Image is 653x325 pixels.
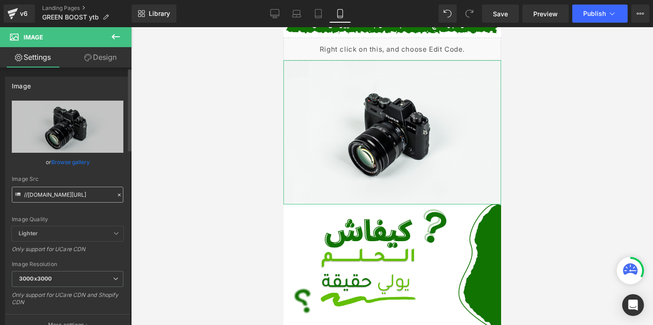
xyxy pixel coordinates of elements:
[631,5,649,23] button: More
[51,154,90,170] a: Browse gallery
[12,77,31,90] div: Image
[622,294,644,316] div: Open Intercom Messenger
[533,9,558,19] span: Preview
[12,176,123,182] div: Image Src
[572,5,628,23] button: Publish
[19,230,38,237] b: Lighter
[12,157,123,167] div: or
[460,5,478,23] button: Redo
[4,5,35,23] a: v6
[329,5,351,23] a: Mobile
[12,261,123,267] div: Image Resolution
[439,5,457,23] button: Undo
[24,34,43,41] span: Image
[286,5,307,23] a: Laptop
[12,246,123,259] div: Only support for UCare CDN
[19,275,52,282] b: 3000x3000
[264,5,286,23] a: Desktop
[42,5,132,12] a: Landing Pages
[132,5,176,23] a: New Library
[522,5,569,23] a: Preview
[307,5,329,23] a: Tablet
[149,10,170,18] span: Library
[12,187,123,203] input: Link
[583,10,606,17] span: Publish
[42,14,99,21] span: GREEN BOOST ytb
[18,8,29,19] div: v6
[493,9,508,19] span: Save
[12,216,123,223] div: Image Quality
[12,291,123,312] div: Only support for UCare CDN and Shopify CDN
[68,47,133,68] a: Design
